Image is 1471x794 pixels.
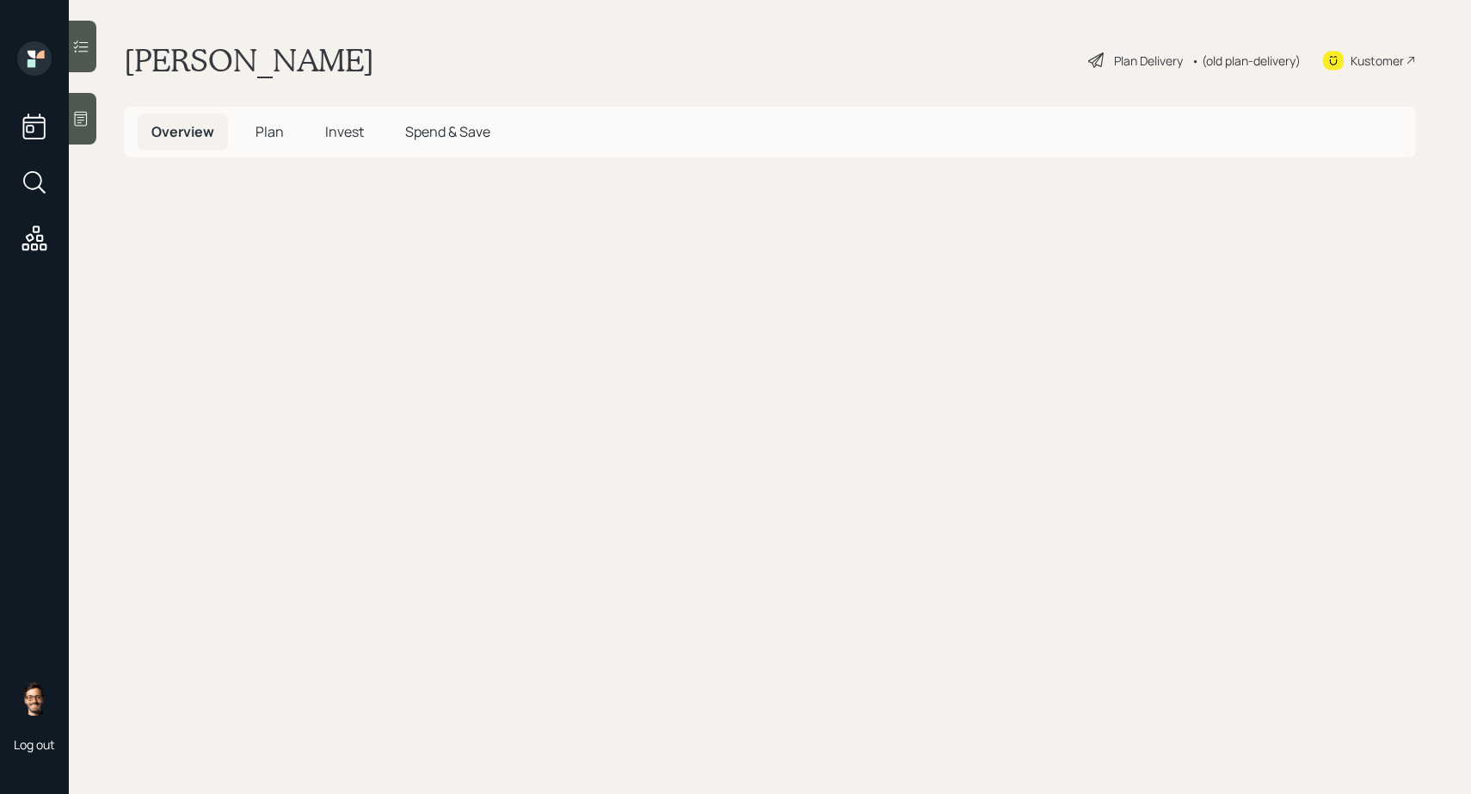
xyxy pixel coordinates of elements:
[1351,52,1404,70] div: Kustomer
[14,736,55,753] div: Log out
[1191,52,1301,70] div: • (old plan-delivery)
[124,41,374,79] h1: [PERSON_NAME]
[405,122,490,141] span: Spend & Save
[1114,52,1183,70] div: Plan Delivery
[151,122,214,141] span: Overview
[255,122,284,141] span: Plan
[325,122,364,141] span: Invest
[17,681,52,716] img: sami-boghos-headshot.png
